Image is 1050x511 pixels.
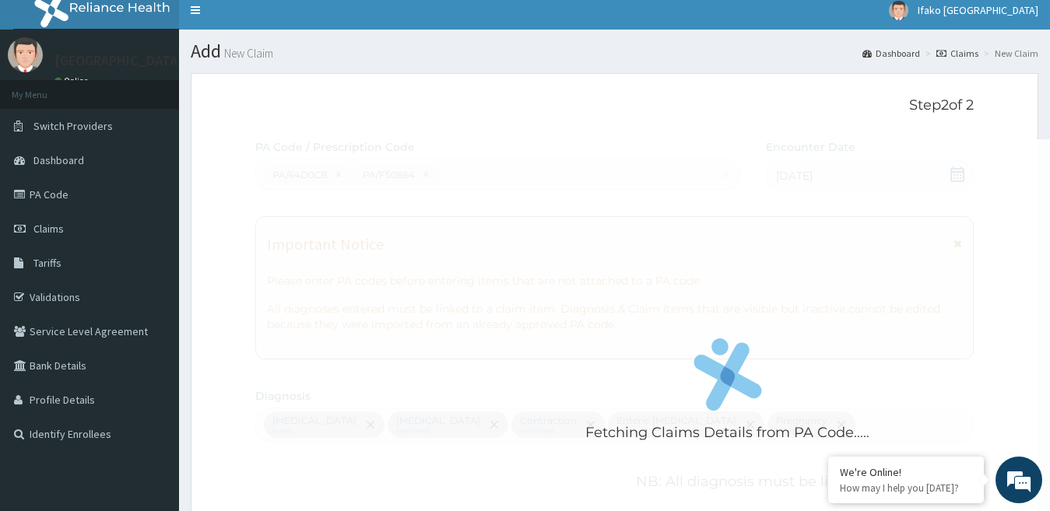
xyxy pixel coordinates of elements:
a: Claims [936,47,978,60]
div: Minimize live chat window [255,8,293,45]
div: Chat with us now [81,87,262,107]
span: Switch Providers [33,119,113,133]
img: User Image [889,1,908,20]
span: Tariffs [33,256,61,270]
p: How may I help you today? [840,481,972,495]
li: New Claim [980,47,1038,60]
a: Dashboard [862,47,920,60]
textarea: Type your message and hit 'Enter' [8,343,297,397]
span: Claims [33,222,64,236]
div: We're Online! [840,465,972,479]
h1: Add [191,41,1038,61]
p: Fetching Claims Details from PA Code..... [585,423,869,443]
img: User Image [8,37,43,72]
span: Dashboard [33,153,84,167]
span: We're online! [90,155,215,312]
span: Ifako [GEOGRAPHIC_DATA] [918,3,1038,17]
img: d_794563401_company_1708531726252_794563401 [29,78,63,117]
small: New Claim [221,47,273,59]
p: [GEOGRAPHIC_DATA] [54,54,183,68]
a: Online [54,75,92,86]
p: Step 2 of 2 [255,97,974,114]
